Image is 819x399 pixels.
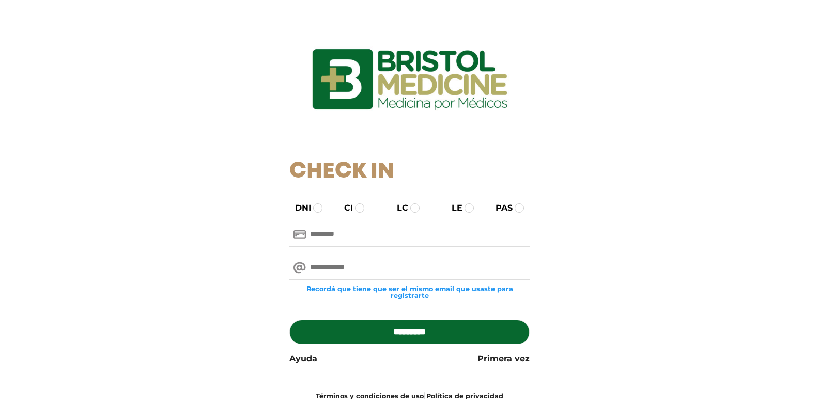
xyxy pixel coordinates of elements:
[442,202,462,214] label: LE
[477,353,530,365] a: Primera vez
[289,285,530,299] small: Recordá que tiene que ser el mismo email que usaste para registrarte
[289,353,317,365] a: Ayuda
[286,202,311,214] label: DNI
[388,202,408,214] label: LC
[486,202,513,214] label: PAS
[289,159,530,185] h1: Check In
[270,12,549,147] img: logo_ingresarbristol.jpg
[335,202,353,214] label: CI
